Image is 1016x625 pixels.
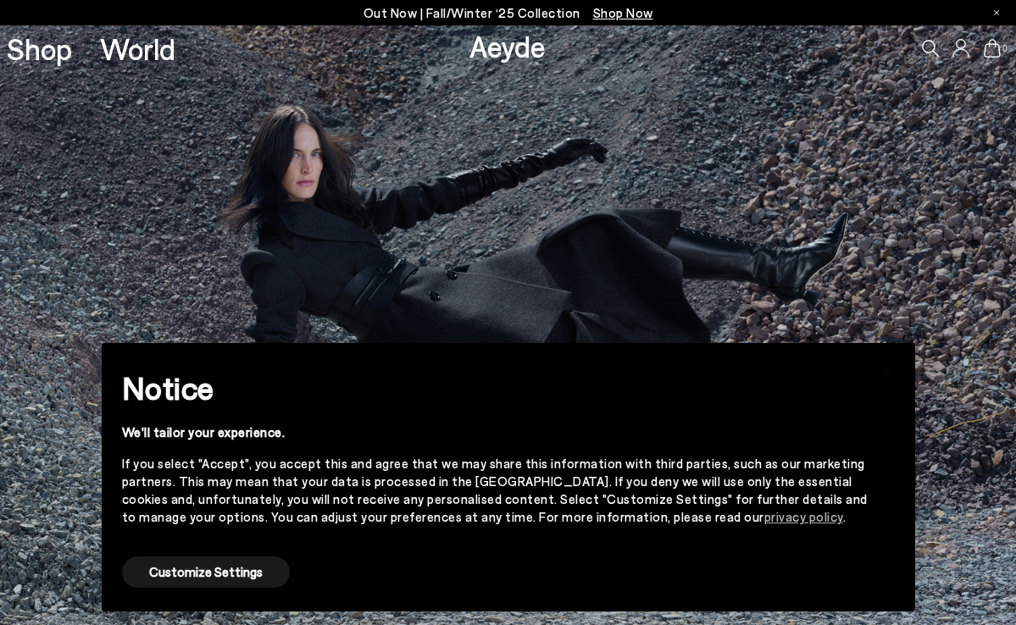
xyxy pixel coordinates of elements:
p: Out Now | Fall/Winter ‘25 Collection [364,3,653,24]
a: 0 [984,39,1001,58]
div: We'll tailor your experience. [122,423,868,441]
button: Close this notice [868,348,908,389]
span: Navigate to /collections/new-in [593,5,653,20]
div: If you select "Accept", you accept this and agree that we may share this information with third p... [122,455,868,526]
a: Aeyde [469,28,546,64]
a: privacy policy [764,509,843,524]
span: 0 [1001,44,1009,53]
a: World [100,34,175,64]
span: × [882,356,894,380]
a: Shop [7,34,72,64]
button: Customize Settings [122,556,290,588]
h2: Notice [122,366,868,410]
